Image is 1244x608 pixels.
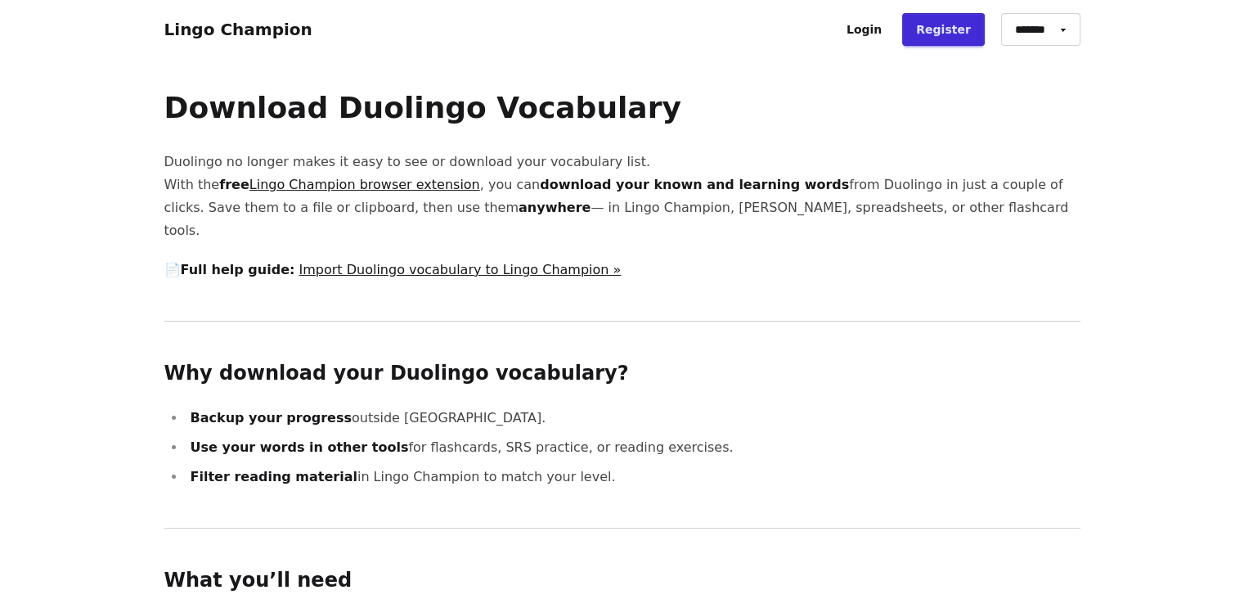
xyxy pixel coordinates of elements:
[164,361,1080,387] h2: Why download your Duolingo vocabulary?
[186,436,1080,459] li: for flashcards, SRS practice, or reading exercises.
[191,469,357,484] strong: Filter reading material
[219,177,480,192] strong: free
[186,466,1080,489] li: in Lingo Champion to match your level.
[191,410,352,426] strong: Backup your progress
[833,13,896,46] a: Login
[540,177,849,192] strong: download your known and learning words
[164,151,1080,242] p: Duolingo no longer makes it easy to see or download your vocabulary list. With the , you can from...
[186,407,1080,430] li: outside [GEOGRAPHIC_DATA].
[181,262,295,277] strong: Full help guide:
[191,439,409,455] strong: Use your words in other tools
[164,568,1080,594] h2: What you’ll need
[164,20,312,39] a: Lingo Champion
[902,13,985,46] a: Register
[299,262,621,277] a: Import Duolingo vocabulary to Lingo Champion »
[519,200,591,215] strong: anywhere
[164,259,1080,281] p: 📄
[164,92,1080,124] h1: Download Duolingo Vocabulary
[249,177,480,192] a: Lingo Champion browser extension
